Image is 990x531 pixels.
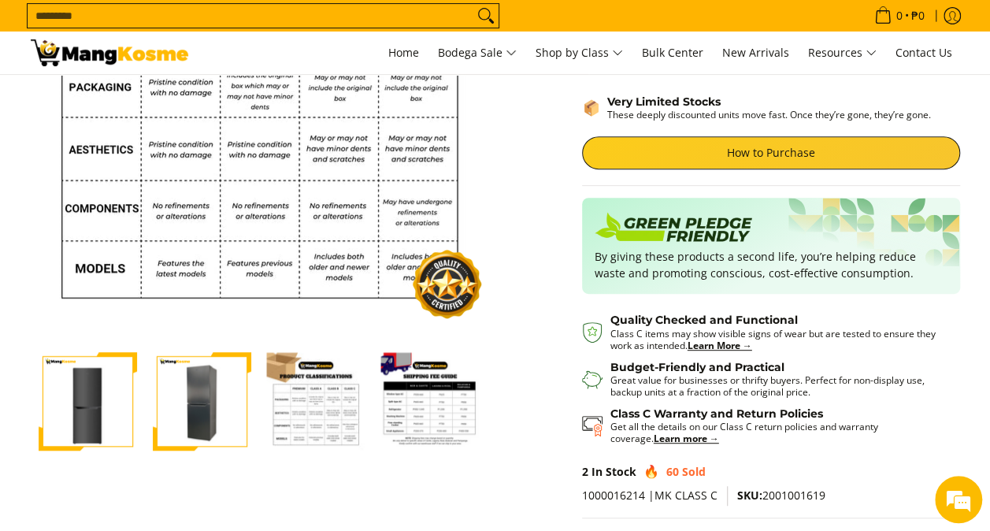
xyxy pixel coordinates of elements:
a: Bodega Sale [430,32,525,74]
p: Get all the details on our Class C return policies and warranty coverage. [610,421,944,444]
strong: Budget-Friendly and Practical [610,360,784,374]
button: Search [473,4,499,28]
img: Condura 9.0 Cu Ft No Frost Bottom Freezer Inverter Refrigerator, Black Glass (Class C)-3 [267,352,365,451]
span: Bodega Sale [438,43,517,63]
span: Sold [682,464,706,479]
span: 1000016214 |MK CLASS C [582,488,717,503]
p: By giving these products a second life, you’re helping reduce waste and promoting conscious, cost... [595,248,947,281]
a: Learn More → [688,339,752,352]
p: Great value for businesses or thrifty buyers. Perfect for non-display use, backup units at a frac... [610,374,944,398]
span: 60 [666,464,679,479]
a: Contact Us [888,32,960,74]
p: These deeply discounted units move fast. Once they’re gone, they’re gone. [607,109,931,121]
strong: Quality Checked and Functional [610,313,798,327]
a: Learn more → [654,432,719,445]
span: SKU: [737,488,762,503]
span: Resources [808,43,877,63]
a: Shop by Class [528,32,631,74]
strong: Very Limited Stocks [607,95,721,109]
a: New Arrivals [714,32,797,74]
nav: Main Menu [204,32,960,74]
img: Condura 9.0 Cu Ft No Frost Bottom Freezer Inverter Refrigerator, Black Glass (Class C)-4 [381,352,480,451]
img: Condura 9.0 Cu Ft No Frost Bottom Freezer Inverter Refrigerator, Black Glass (Class C)-1 [39,352,137,451]
span: 2001001619 [737,488,825,503]
a: Resources [800,32,884,74]
span: Shop by Class [536,43,623,63]
span: ₱0 [909,10,927,21]
p: Class C items may show visible signs of wear but are tested to ensure they work as intended. [610,328,944,351]
span: Home [388,45,419,60]
img: Condura 9.0 Cu Ft No Frost Bottom Freezer Inverter Refrigerator, Black Glass (Class C)-2 [153,352,251,451]
span: Bulk Center [642,45,703,60]
span: Contact Us [895,45,952,60]
img: Badge sustainability green pledge friendly [595,210,752,248]
span: 2 [582,464,588,479]
strong: Class C Warranty and Return Policies [610,407,823,421]
span: In Stock [591,464,636,479]
span: 0 [894,10,905,21]
img: Condura 9.0 Cu Ft No Frost Bottom Freezer Inverter Refrigerator, Black | Mang Kosme [31,39,188,66]
a: Bulk Center [634,32,711,74]
a: Home [380,32,427,74]
span: New Arrivals [722,45,789,60]
a: How to Purchase [582,136,960,169]
span: • [869,7,929,24]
